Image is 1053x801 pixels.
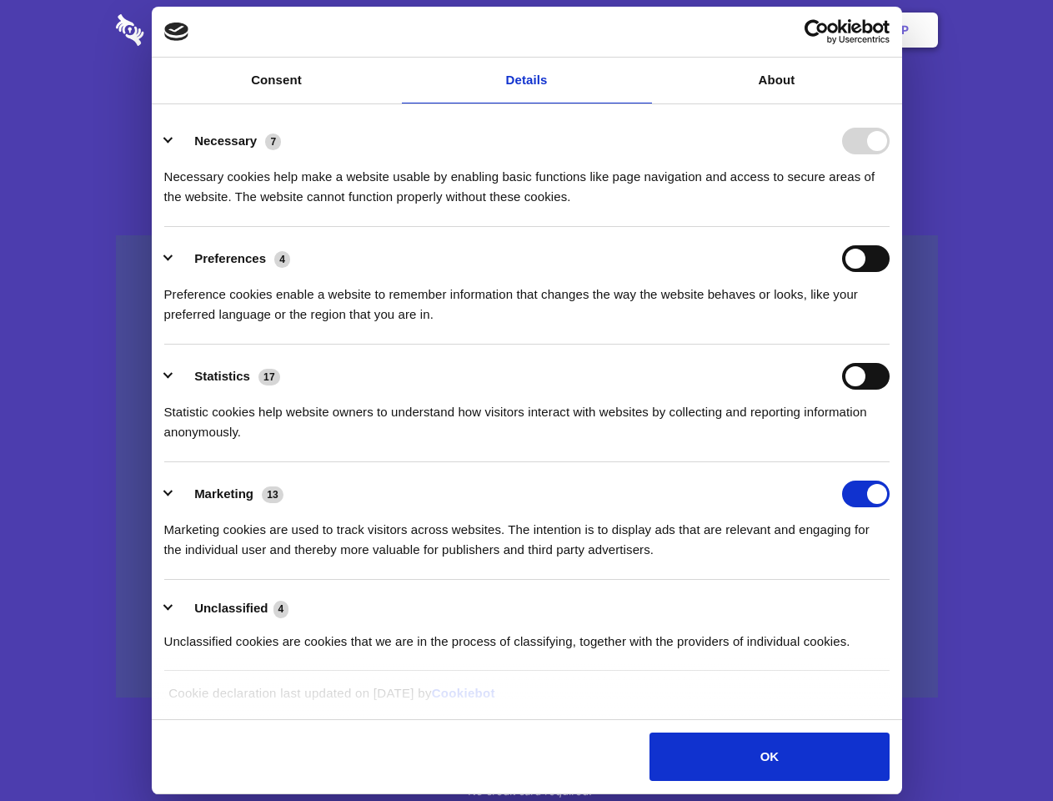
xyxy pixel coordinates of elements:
a: Pricing [489,4,562,56]
a: Details [402,58,652,103]
iframe: Drift Widget Chat Controller [970,718,1033,781]
span: 4 [274,251,290,268]
span: 13 [262,486,283,503]
h4: Auto-redaction of sensitive data, encrypted data sharing and self-destructing private chats. Shar... [116,152,938,207]
button: Marketing (13) [164,481,294,507]
h1: Eliminate Slack Data Loss. [116,75,938,135]
button: OK [649,733,889,781]
button: Unclassified (4) [164,598,299,619]
label: Preferences [194,251,266,265]
div: Cookie declaration last updated on [DATE] by [156,683,897,716]
a: About [652,58,902,103]
label: Statistics [194,369,250,383]
a: Contact [676,4,753,56]
span: 17 [258,369,280,385]
a: Cookiebot [432,686,495,700]
span: 4 [273,601,289,617]
button: Preferences (4) [164,245,301,272]
label: Necessary [194,133,257,148]
a: Consent [152,58,402,103]
a: Wistia video thumbnail [116,235,938,698]
button: Necessary (7) [164,128,292,154]
span: 7 [265,133,281,150]
img: logo [164,23,189,41]
label: Marketing [194,486,253,501]
div: Necessary cookies help make a website usable by enabling basic functions like page navigation and... [164,154,890,207]
a: Usercentrics Cookiebot - opens in a new window [744,19,890,44]
div: Unclassified cookies are cookies that we are in the process of classifying, together with the pro... [164,619,890,652]
div: Preference cookies enable a website to remember information that changes the way the website beha... [164,272,890,325]
img: logo-wordmark-white-trans-d4663122ce5f474addd5e946df7df03e33cb6a1c49d2221995e7729f52c070b2.svg [116,14,258,46]
button: Statistics (17) [164,363,291,390]
div: Statistic cookies help website owners to understand how visitors interact with websites by collec... [164,390,890,442]
a: Login [756,4,829,56]
div: Marketing cookies are used to track visitors across websites. The intention is to display ads tha... [164,507,890,560]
